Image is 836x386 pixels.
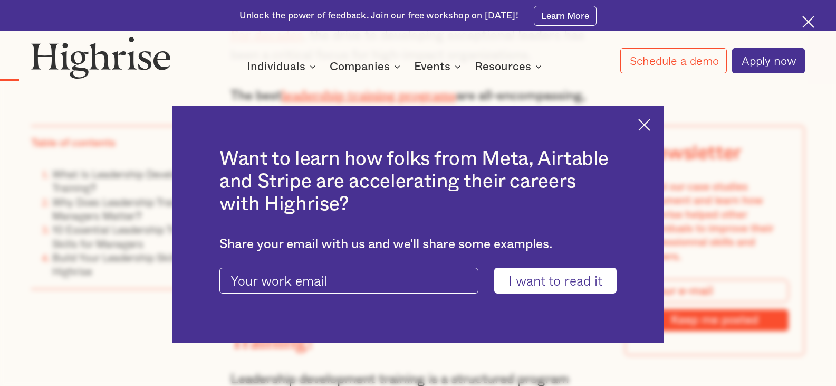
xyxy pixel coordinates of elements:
input: Your work email [219,268,478,294]
img: Highrise logo [31,36,171,79]
div: Resources [475,60,531,73]
h2: Want to learn how folks from Meta, Airtable and Stripe are accelerating their careers with Highrise? [219,147,617,215]
div: Companies [330,60,390,73]
div: Events [414,60,464,73]
div: Share your email with us and we'll share some examples. [219,237,617,252]
div: Companies [330,60,403,73]
img: Cross icon [802,16,814,28]
a: Schedule a demo [620,48,727,73]
img: Cross icon [638,119,650,131]
div: Resources [475,60,545,73]
div: Unlock the power of feedback. Join our free workshop on [DATE]! [239,10,518,22]
input: I want to read it [494,268,617,294]
a: Learn More [534,6,597,26]
div: Individuals [247,60,305,73]
a: Apply now [732,48,804,73]
div: Events [414,60,450,73]
form: current-ascender-blog-article-modal-form [219,268,617,294]
div: Individuals [247,60,319,73]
